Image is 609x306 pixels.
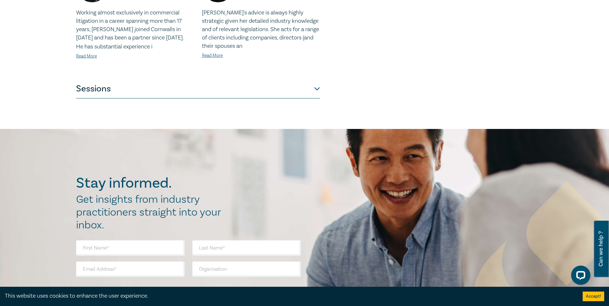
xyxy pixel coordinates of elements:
button: Accept cookies [583,292,604,301]
input: Email Address* [76,261,185,277]
p: [PERSON_NAME]'s advice is always highly strategic given her detailed industry knowledge and of re... [202,9,320,50]
input: Last Name* [192,240,301,256]
span: Can we help ? [598,225,604,273]
input: First Name* [76,240,185,256]
p: Working almost exclusively in commercial litigation in a career spanning more than 17 years, [PER... [76,9,194,42]
a: Read More [76,53,97,59]
h2: Get insights from industry practitioners straight into your inbox. [76,193,228,232]
div: This website uses cookies to enhance the user experience. [5,292,573,300]
p: He has substantial experience i [76,43,194,51]
iframe: LiveChat chat widget [566,263,593,290]
h2: Stay informed. [76,175,228,191]
a: Read More [202,53,223,58]
button: Sessions [76,79,320,98]
input: Organisation [192,261,301,277]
